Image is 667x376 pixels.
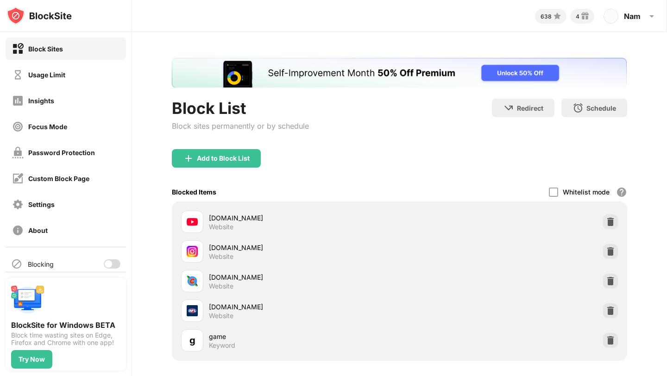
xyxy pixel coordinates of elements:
div: g [189,333,195,347]
div: Website [209,252,233,261]
img: settings-off.svg [12,199,24,210]
div: Blocked Items [172,188,216,196]
img: favicons [187,246,198,257]
img: password-protection-off.svg [12,147,24,158]
img: points-small.svg [552,11,563,22]
img: favicons [187,276,198,287]
div: Focus Mode [28,123,67,131]
img: insights-off.svg [12,95,24,107]
div: Nam [624,12,641,21]
div: Usage Limit [28,71,65,79]
div: Password Protection [28,149,95,157]
div: BlockSite for Windows BETA [11,320,120,330]
img: customize-block-page-off.svg [12,173,24,184]
div: Custom Block Page [28,175,89,182]
img: favicons [187,216,198,227]
img: AATXAJzhywZ20ur_cDQXwXq0PF8PX81z2EfAbD-KSdND=s96-c [604,9,618,24]
div: game [209,332,399,341]
div: Website [209,312,233,320]
div: Schedule [586,104,616,112]
div: Settings [28,201,55,208]
div: Block time wasting sites on Edge, Firefox and Chrome with one app! [11,332,120,346]
div: Add to Block List [197,155,250,162]
img: block-on.svg [12,43,24,55]
div: Insights [28,97,54,105]
img: blocking-icon.svg [11,258,22,269]
div: [DOMAIN_NAME] [209,243,399,252]
div: Blocking [28,260,54,268]
div: 638 [541,13,552,20]
img: time-usage-off.svg [12,69,24,81]
div: [DOMAIN_NAME] [209,302,399,312]
div: Website [209,282,233,290]
img: about-off.svg [12,225,24,236]
div: About [28,226,48,234]
div: [DOMAIN_NAME] [209,213,399,223]
div: Website [209,223,233,231]
img: reward-small.svg [579,11,591,22]
div: Try Now [19,356,45,363]
div: Whitelist mode [563,188,610,196]
div: Block List [172,99,309,118]
div: Redirect [517,104,543,112]
img: push-desktop.svg [11,283,44,317]
div: 4 [576,13,579,20]
img: focus-off.svg [12,121,24,132]
div: Block Sites [28,45,63,53]
img: favicons [187,305,198,316]
div: Keyword [209,341,235,350]
iframe: Banner [172,58,627,88]
div: [DOMAIN_NAME] [209,272,399,282]
div: Block sites permanently or by schedule [172,121,309,131]
img: logo-blocksite.svg [6,6,72,25]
